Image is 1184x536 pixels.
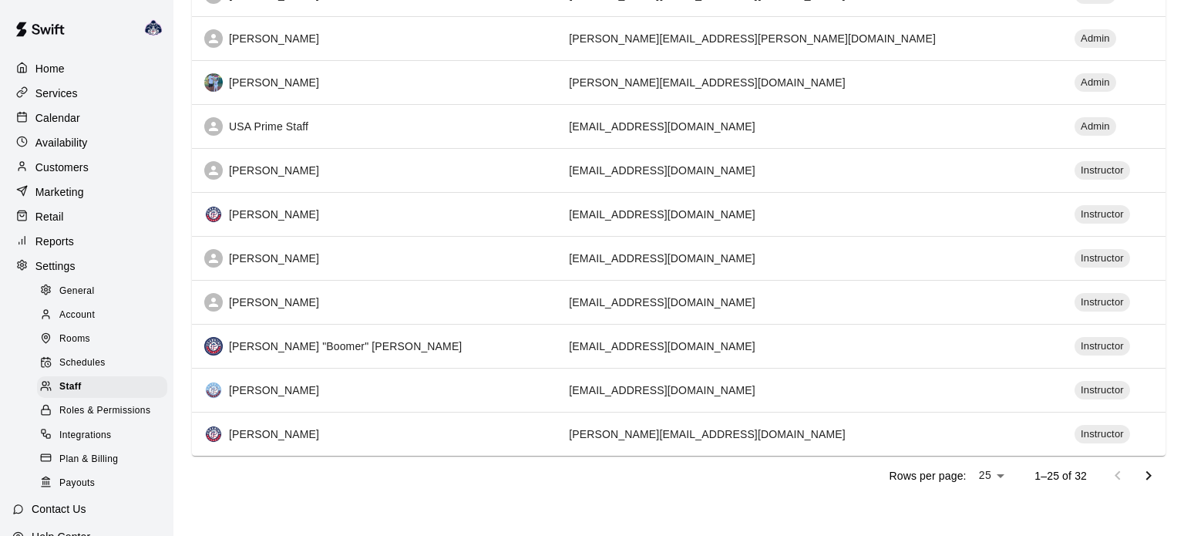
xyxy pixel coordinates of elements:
[557,280,1062,324] td: [EMAIL_ADDRESS][DOMAIN_NAME]
[59,332,90,347] span: Rooms
[1075,337,1130,356] div: Instructor
[1075,32,1116,46] span: Admin
[204,337,544,356] div: [PERSON_NAME] "Boomer" [PERSON_NAME]
[12,230,161,253] a: Reports
[1075,163,1130,178] span: Instructor
[1075,249,1130,268] div: Instructor
[12,82,161,105] a: Services
[12,57,161,80] a: Home
[1075,383,1130,398] span: Instructor
[1133,460,1164,491] button: Go to next page
[557,324,1062,368] td: [EMAIL_ADDRESS][DOMAIN_NAME]
[59,356,106,371] span: Schedules
[35,160,89,175] p: Customers
[37,279,173,303] a: General
[1075,207,1130,222] span: Instructor
[59,428,112,443] span: Integrations
[35,209,64,224] p: Retail
[1075,251,1130,266] span: Instructor
[37,449,167,470] div: Plan & Billing
[37,399,173,423] a: Roles & Permissions
[1075,120,1116,134] span: Admin
[1075,76,1116,90] span: Admin
[1075,295,1130,310] span: Instructor
[35,86,78,101] p: Services
[204,205,223,224] img: 47360828-6077-47fa-9616-7a4e1008460f%2Fd006320d-def8-4ade-9c99-067036c3ec97_image-1746484850693
[35,184,84,200] p: Marketing
[1075,161,1130,180] div: Instructor
[35,110,80,126] p: Calendar
[37,303,173,327] a: Account
[37,400,167,422] div: Roles & Permissions
[37,329,167,350] div: Rooms
[37,376,167,398] div: Staff
[35,135,88,150] p: Availability
[204,381,544,399] div: [PERSON_NAME]
[12,106,161,130] a: Calendar
[204,381,223,399] img: 47360828-6077-47fa-9616-7a4e1008460f%2Fb293c69b-a73c-4cd4-b8fa-6868ceab37cc_image-1746484947088
[204,117,544,136] div: USA Prime Staff
[37,305,167,326] div: Account
[1075,29,1116,48] div: Admin
[973,464,1011,487] div: 25
[37,425,167,447] div: Integrations
[37,281,167,302] div: General
[204,249,544,268] div: [PERSON_NAME]
[1075,427,1130,442] span: Instructor
[37,447,173,471] a: Plan & Billing
[59,403,150,419] span: Roles & Permissions
[12,131,161,154] a: Availability
[204,293,544,312] div: [PERSON_NAME]
[1075,117,1116,136] div: Admin
[1075,339,1130,354] span: Instructor
[557,412,1062,456] td: [PERSON_NAME][EMAIL_ADDRESS][DOMAIN_NAME]
[204,337,223,356] img: 47360828-6077-47fa-9616-7a4e1008460f%2Ff4b926a4-e079-4482-bf47-171aee48e6c5_image-1746484796785
[37,352,167,374] div: Schedules
[37,328,173,352] a: Rooms
[1075,73,1116,92] div: Admin
[59,379,82,395] span: Staff
[557,16,1062,60] td: [PERSON_NAME][EMAIL_ADDRESS][PERSON_NAME][DOMAIN_NAME]
[37,376,173,399] a: Staff
[12,156,161,179] a: Customers
[204,73,544,92] div: [PERSON_NAME]
[37,471,173,495] a: Payouts
[204,205,544,224] div: [PERSON_NAME]
[37,423,173,447] a: Integrations
[59,308,95,323] span: Account
[204,425,544,443] div: [PERSON_NAME]
[12,255,161,278] a: Settings
[557,60,1062,104] td: [PERSON_NAME][EMAIL_ADDRESS][DOMAIN_NAME]
[1075,425,1130,443] div: Instructor
[557,148,1062,192] td: [EMAIL_ADDRESS][DOMAIN_NAME]
[59,476,95,491] span: Payouts
[557,368,1062,412] td: [EMAIL_ADDRESS][DOMAIN_NAME]
[144,19,163,37] img: Larry Yurkonis
[204,425,223,443] img: 47360828-6077-47fa-9616-7a4e1008460f%2F6b4fd5d1-020c-4cd7-953b-ff75eb67e36e_image-1746484972101
[35,234,74,249] p: Reports
[1075,205,1130,224] div: Instructor
[59,452,118,467] span: Plan & Billing
[32,501,86,517] p: Contact Us
[35,258,76,274] p: Settings
[889,468,966,484] p: Rows per page:
[59,284,95,299] span: General
[35,61,65,76] p: Home
[1075,381,1130,399] div: Instructor
[12,205,161,228] a: Retail
[557,104,1062,148] td: [EMAIL_ADDRESS][DOMAIN_NAME]
[12,180,161,204] a: Marketing
[204,73,223,92] img: 47360828-6077-47fa-9616-7a4e1008460f%2F387a4ed2-af0f-474e-b888-016a07e09742_image-1733348150769
[1034,468,1087,484] p: 1–25 of 32
[1075,293,1130,312] div: Instructor
[204,161,544,180] div: [PERSON_NAME]
[557,236,1062,280] td: [EMAIL_ADDRESS][DOMAIN_NAME]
